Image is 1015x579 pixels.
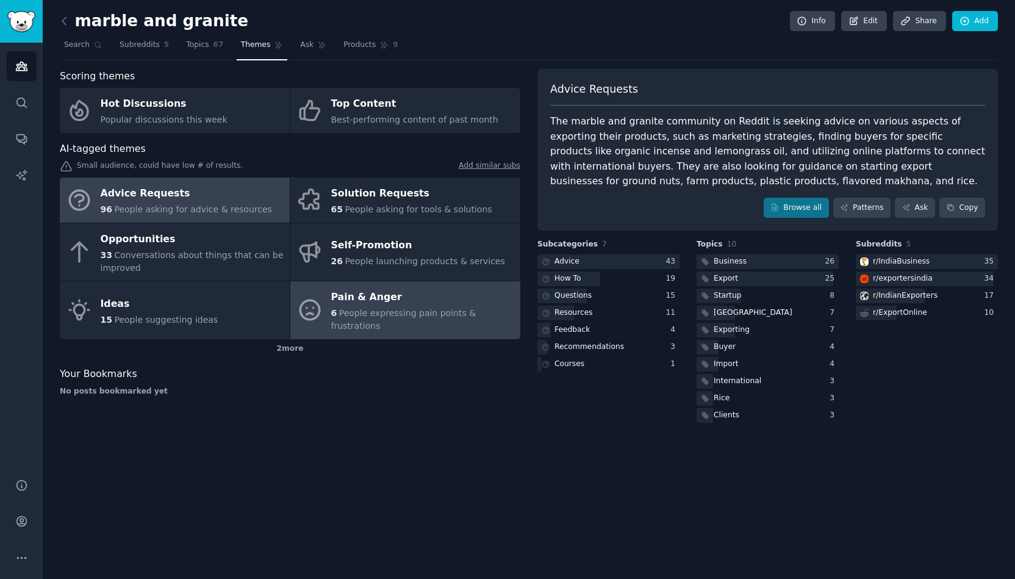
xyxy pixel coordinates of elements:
[856,306,998,321] a: r/ExportOnline10
[186,40,209,51] span: Topics
[101,250,284,273] span: Conversations about things that can be improved
[830,359,839,370] div: 4
[554,342,624,353] div: Recommendations
[101,204,112,214] span: 96
[697,408,839,423] a: Clients3
[670,325,680,336] div: 4
[7,11,35,32] img: GummySearch logo
[873,256,930,267] div: r/ IndiaBusiness
[830,376,839,387] div: 3
[101,315,112,325] span: 15
[841,11,887,32] a: Edit
[114,204,271,214] span: People asking for advice & resources
[331,308,337,318] span: 6
[895,198,935,218] a: Ask
[790,11,835,32] a: Info
[101,95,228,114] div: Hot Discussions
[343,40,376,51] span: Products
[331,288,514,307] div: Pain & Anger
[115,35,173,60] a: Subreddits5
[697,306,839,321] a: [GEOGRAPHIC_DATA]7
[64,40,90,51] span: Search
[873,307,927,318] div: r/ ExportOnline
[60,142,146,157] span: AI-tagged themes
[893,11,945,32] a: Share
[339,35,402,60] a: Products9
[300,40,314,51] span: Ask
[860,257,869,266] img: IndiaBusiness
[697,239,723,250] span: Topics
[60,12,248,31] h2: marble and granite
[345,204,492,214] span: People asking for tools & solutions
[665,290,680,301] div: 15
[714,410,739,421] div: Clients
[120,40,160,51] span: Subreddits
[101,184,272,204] div: Advice Requests
[830,410,839,421] div: 3
[984,256,998,267] div: 35
[60,35,107,60] a: Search
[714,307,792,318] div: [GEOGRAPHIC_DATA]
[331,236,505,256] div: Self-Promotion
[984,290,998,301] div: 17
[830,290,839,301] div: 8
[537,239,598,250] span: Subcategories
[697,391,839,406] a: Rice3
[290,88,520,133] a: Top ContentBest-performing content of past month
[537,254,680,270] a: Advice43
[714,393,730,404] div: Rice
[182,35,228,60] a: Topics67
[537,340,680,355] a: Recommendations3
[665,273,680,284] div: 19
[459,160,520,173] a: Add similar subs
[856,289,998,304] a: IndianExportersr/IndianExporters17
[697,289,839,304] a: Startup8
[602,240,607,248] span: 7
[825,256,839,267] div: 26
[60,69,135,84] span: Scoring themes
[290,281,520,339] a: Pain & Anger6People expressing pain points & frustrations
[60,223,290,281] a: Opportunities33Conversations about things that can be improved
[241,40,271,51] span: Themes
[554,359,584,370] div: Courses
[856,272,998,287] a: exportersindiar/exportersindia34
[830,325,839,336] div: 7
[60,367,137,382] span: Your Bookmarks
[714,376,761,387] div: International
[906,240,911,248] span: 5
[952,11,998,32] a: Add
[60,88,290,133] a: Hot DiscussionsPopular discussions this week
[697,374,839,389] a: International3
[393,40,398,51] span: 9
[714,325,750,336] div: Exporting
[764,198,829,218] a: Browse all
[164,40,170,51] span: 5
[550,114,985,189] div: The marble and granite community on Reddit is seeking advice on various aspects of exporting thei...
[101,294,218,314] div: Ideas
[860,292,869,300] img: IndianExporters
[537,357,680,372] a: Courses1
[697,272,839,287] a: Export25
[60,160,520,173] div: Small audience, could have low # of results.
[856,254,998,270] a: IndiaBusinessr/IndiaBusiness35
[830,393,839,404] div: 3
[60,178,290,223] a: Advice Requests96People asking for advice & resources
[537,306,680,321] a: Resources11
[714,273,738,284] div: Export
[554,273,581,284] div: How To
[665,256,680,267] div: 43
[873,273,933,284] div: r/ exportersindia
[860,275,869,283] img: exportersindia
[939,198,985,218] button: Copy
[60,339,520,359] div: 2 more
[537,272,680,287] a: How To19
[833,198,891,218] a: Patterns
[984,307,998,318] div: 10
[101,115,228,124] span: Popular discussions this week
[856,239,902,250] span: Subreddits
[537,289,680,304] a: Questions15
[550,82,638,97] span: Advice Requests
[237,35,288,60] a: Themes
[114,315,218,325] span: People suggesting ideas
[331,256,343,266] span: 26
